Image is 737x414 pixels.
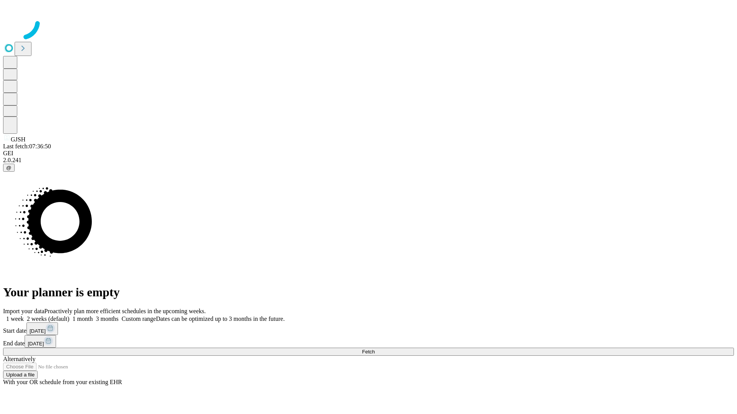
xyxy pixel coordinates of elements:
[3,335,734,348] div: End date
[45,308,206,314] span: Proactively plan more efficient schedules in the upcoming weeks.
[3,371,38,379] button: Upload a file
[28,341,44,347] span: [DATE]
[3,150,734,157] div: GEI
[3,348,734,356] button: Fetch
[362,349,375,355] span: Fetch
[3,285,734,299] h1: Your planner is empty
[3,379,122,385] span: With your OR schedule from your existing EHR
[3,164,15,172] button: @
[73,315,93,322] span: 1 month
[6,165,12,171] span: @
[96,315,119,322] span: 3 months
[11,136,25,143] span: GJSH
[3,356,35,362] span: Alternatively
[26,322,58,335] button: [DATE]
[27,315,69,322] span: 2 weeks (default)
[3,308,45,314] span: Import your data
[6,315,24,322] span: 1 week
[3,322,734,335] div: Start date
[30,328,46,334] span: [DATE]
[156,315,284,322] span: Dates can be optimized up to 3 months in the future.
[25,335,56,348] button: [DATE]
[122,315,156,322] span: Custom range
[3,157,734,164] div: 2.0.241
[3,143,51,149] span: Last fetch: 07:36:50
